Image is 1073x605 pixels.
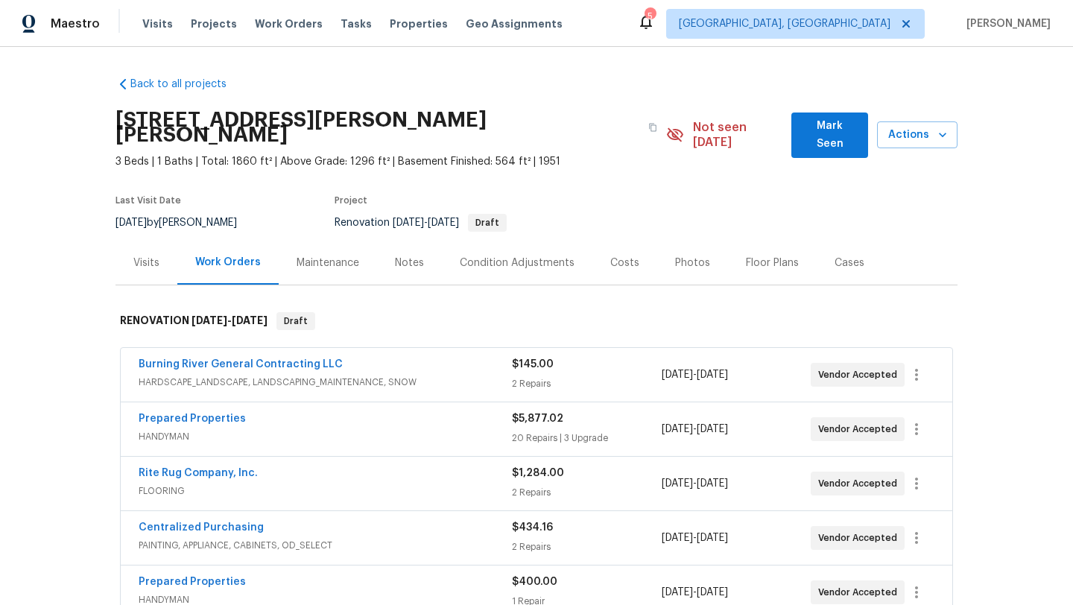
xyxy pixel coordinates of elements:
span: - [662,367,728,382]
a: Burning River General Contracting LLC [139,359,343,370]
span: Geo Assignments [466,16,563,31]
div: Costs [610,256,639,270]
span: $400.00 [512,577,557,587]
div: Visits [133,256,159,270]
button: Mark Seen [791,113,868,158]
span: [DATE] [662,587,693,598]
span: Vendor Accepted [818,367,903,382]
span: Draft [278,314,314,329]
span: Vendor Accepted [818,476,903,491]
div: 2 Repairs [512,376,661,391]
span: - [662,585,728,600]
div: Maintenance [297,256,359,270]
div: RENOVATION [DATE]-[DATE]Draft [115,297,958,345]
span: [DATE] [662,424,693,434]
span: $145.00 [512,359,554,370]
span: HARDSCAPE_LANDSCAPE, LANDSCAPING_MAINTENANCE, SNOW [139,375,512,390]
span: Mark Seen [803,117,856,153]
span: [DATE] [192,315,227,326]
span: - [662,530,728,545]
a: Prepared Properties [139,577,246,587]
div: by [PERSON_NAME] [115,214,255,232]
span: - [393,218,459,228]
div: 2 Repairs [512,485,661,500]
span: Properties [390,16,448,31]
span: Actions [889,126,946,145]
span: [DATE] [662,478,693,489]
div: 5 [645,9,655,24]
a: Centralized Purchasing [139,522,264,533]
button: Copy Address [639,114,666,141]
span: [DATE] [697,533,728,543]
span: Vendor Accepted [818,585,903,600]
span: Not seen [DATE] [693,120,783,150]
h6: RENOVATION [120,312,268,330]
span: [GEOGRAPHIC_DATA], [GEOGRAPHIC_DATA] [679,16,890,31]
span: - [192,315,268,326]
span: [DATE] [115,218,147,228]
span: Draft [469,218,505,227]
a: Prepared Properties [139,414,246,424]
span: Last Visit Date [115,196,181,205]
div: Notes [395,256,424,270]
span: Visits [142,16,173,31]
span: Renovation [335,218,507,228]
span: $1,284.00 [512,468,564,478]
span: [DATE] [662,533,693,543]
span: [DATE] [697,587,728,598]
div: Cases [835,256,864,270]
span: - [662,422,728,437]
span: Vendor Accepted [818,422,903,437]
span: - [662,476,728,491]
span: [PERSON_NAME] [960,16,1051,31]
span: HANDYMAN [139,429,512,444]
span: FLOORING [139,484,512,498]
span: Tasks [341,19,372,29]
span: [DATE] [393,218,424,228]
span: $5,877.02 [512,414,563,424]
span: Maestro [51,16,100,31]
div: Floor Plans [746,256,799,270]
div: 20 Repairs | 3 Upgrade [512,431,661,446]
h2: [STREET_ADDRESS][PERSON_NAME][PERSON_NAME] [115,113,639,142]
span: Project [335,196,367,205]
span: [DATE] [697,370,728,380]
span: [DATE] [697,424,728,434]
div: 2 Repairs [512,539,661,554]
span: 3 Beds | 1 Baths | Total: 1860 ft² | Above Grade: 1296 ft² | Basement Finished: 564 ft² | 1951 [115,154,666,169]
span: Vendor Accepted [818,530,903,545]
span: $434.16 [512,522,553,533]
span: [DATE] [428,218,459,228]
span: [DATE] [662,370,693,380]
a: Rite Rug Company, Inc. [139,468,258,478]
a: Back to all projects [115,77,259,92]
button: Actions [877,121,958,149]
div: Photos [675,256,710,270]
span: PAINTING, APPLIANCE, CABINETS, OD_SELECT [139,538,512,553]
div: Work Orders [195,255,261,270]
span: Work Orders [255,16,323,31]
div: Condition Adjustments [460,256,575,270]
span: [DATE] [697,478,728,489]
span: Projects [191,16,237,31]
span: [DATE] [232,315,268,326]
